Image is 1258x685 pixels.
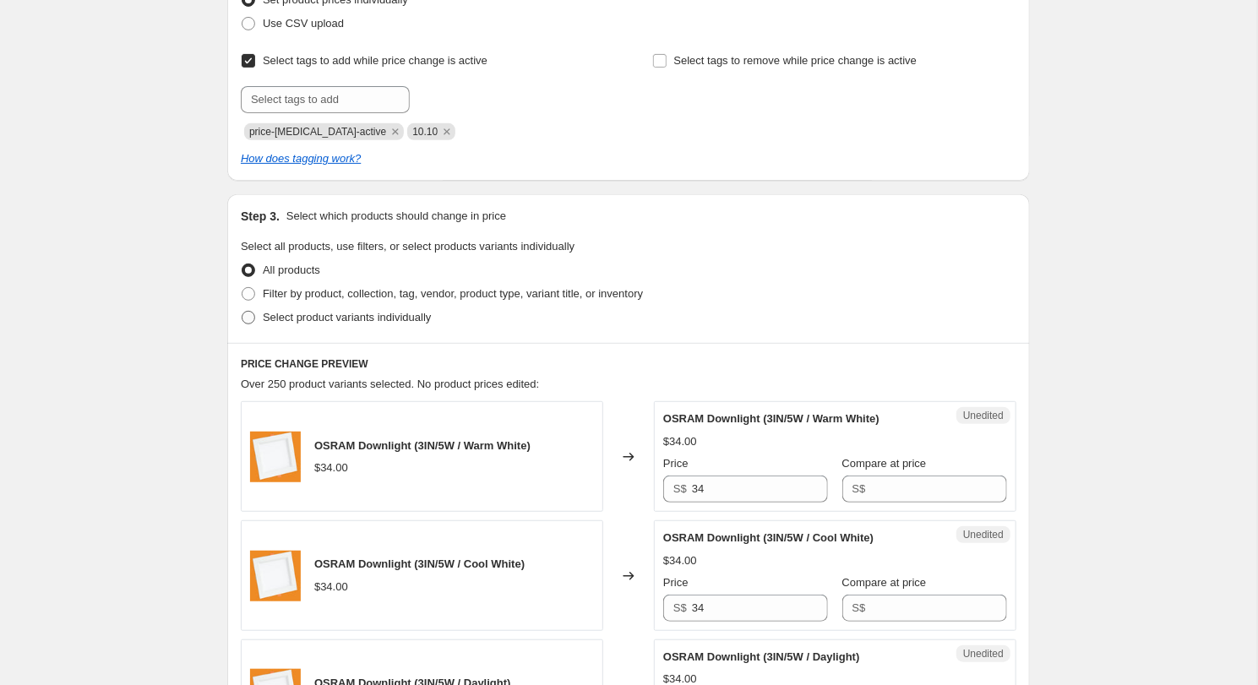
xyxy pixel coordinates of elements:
[250,432,301,482] img: IMG_0858_80x.JPG
[963,647,1004,661] span: Unedited
[314,439,531,452] span: OSRAM Downlight (3IN/5W / Warm White)
[852,601,866,614] span: S$
[673,482,687,495] span: S$
[963,528,1004,541] span: Unedited
[241,357,1016,371] h6: PRICE CHANGE PREVIEW
[663,433,697,450] div: $34.00
[263,287,643,300] span: Filter by product, collection, tag, vendor, product type, variant title, or inventory
[663,531,874,544] span: OSRAM Downlight (3IN/5W / Cool White)
[842,576,927,589] span: Compare at price
[852,482,866,495] span: S$
[241,86,410,113] input: Select tags to add
[842,457,927,470] span: Compare at price
[241,208,280,225] h2: Step 3.
[250,551,301,601] img: IMG_0858_80x.JPG
[439,124,455,139] button: Remove 10.10
[286,208,506,225] p: Select which products should change in price
[241,240,575,253] span: Select all products, use filters, or select products variants individually
[241,378,539,390] span: Over 250 product variants selected. No product prices edited:
[663,412,880,425] span: OSRAM Downlight (3IN/5W / Warm White)
[241,152,361,165] a: How does tagging work?
[388,124,403,139] button: Remove price-change-job-active
[663,576,689,589] span: Price
[263,311,431,323] span: Select product variants individually
[673,601,687,614] span: S$
[263,54,487,67] span: Select tags to add while price change is active
[314,557,525,570] span: OSRAM Downlight (3IN/5W / Cool White)
[314,579,348,595] div: $34.00
[412,126,438,138] span: 10.10
[963,409,1004,422] span: Unedited
[263,17,344,30] span: Use CSV upload
[663,552,697,569] div: $34.00
[663,457,689,470] span: Price
[314,459,348,476] div: $34.00
[674,54,918,67] span: Select tags to remove while price change is active
[249,126,386,138] span: price-change-job-active
[663,650,860,663] span: OSRAM Downlight (3IN/5W / Daylight)
[263,264,320,276] span: All products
